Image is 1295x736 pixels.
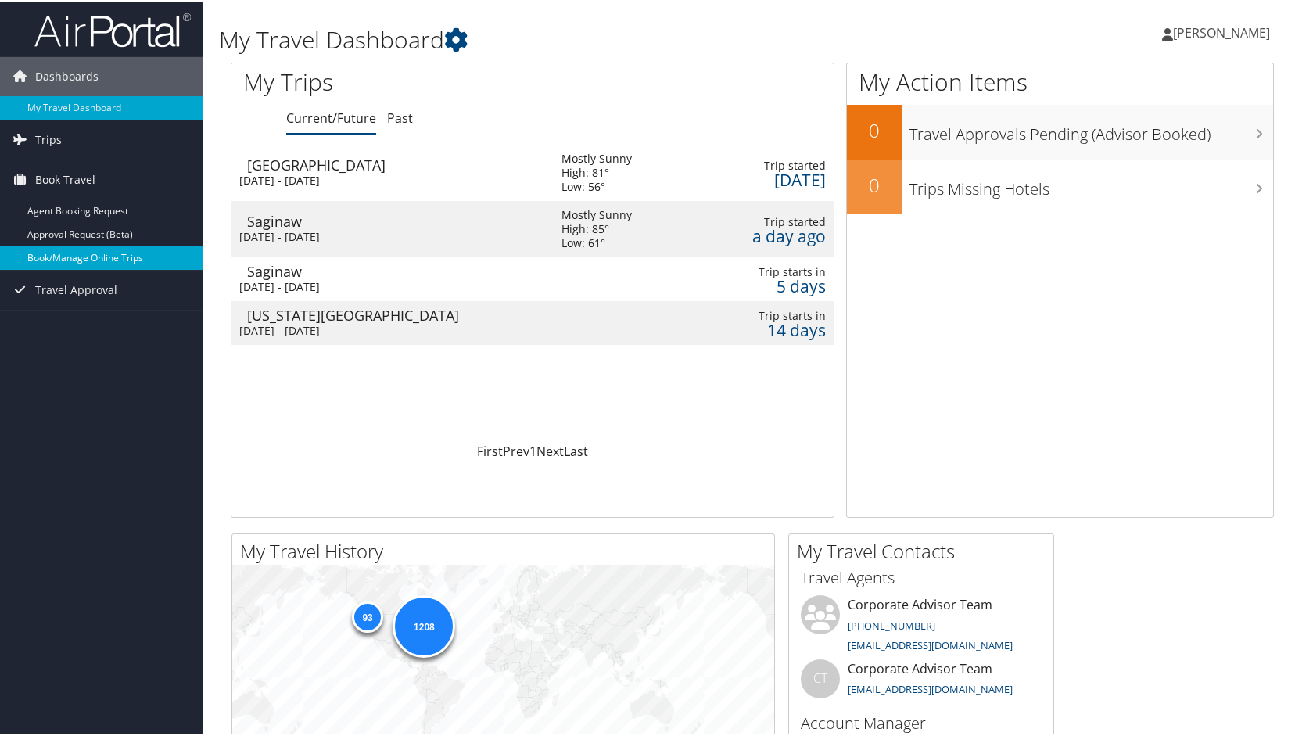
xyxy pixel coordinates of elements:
div: 14 days [702,321,826,336]
div: a day ago [702,228,826,242]
div: High: 85° [561,221,632,235]
div: High: 81° [561,164,632,178]
a: Past [387,108,413,125]
div: CT [801,658,840,697]
div: [US_STATE][GEOGRAPHIC_DATA] [247,307,546,321]
span: Travel Approval [35,269,117,308]
a: Prev [503,441,529,458]
img: airportal-logo.png [34,10,191,47]
div: 5 days [702,278,826,292]
h1: My Action Items [847,64,1273,97]
div: [GEOGRAPHIC_DATA] [247,156,546,171]
span: Trips [35,119,62,158]
h3: Travel Approvals Pending (Advisor Booked) [909,114,1273,144]
h3: Account Manager [801,711,1042,733]
div: Trip starts in [702,307,826,321]
h2: 0 [847,171,902,197]
a: 1 [529,441,536,458]
div: Trip started [702,214,826,228]
div: [DATE] - [DATE] [239,172,538,186]
a: [EMAIL_ADDRESS][DOMAIN_NAME] [848,680,1013,695]
div: Low: 56° [561,178,632,192]
h1: My Travel Dashboard [219,22,930,55]
div: [DATE] - [DATE] [239,322,538,336]
h2: My Travel Contacts [797,537,1053,563]
div: [DATE] - [DATE] [239,278,538,293]
div: Low: 61° [561,235,632,249]
a: Last [564,441,588,458]
div: 1208 [393,593,455,655]
a: [EMAIL_ADDRESS][DOMAIN_NAME] [848,637,1013,651]
div: 93 [352,600,383,631]
h3: Trips Missing Hotels [909,169,1273,199]
a: Next [536,441,564,458]
h2: My Travel History [240,537,774,563]
div: Trip starts in [702,264,826,278]
a: 0Trips Missing Hotels [847,158,1273,213]
h3: Travel Agents [801,565,1042,587]
div: Saginaw [247,263,546,277]
div: [DATE] - [DATE] [239,228,538,242]
li: Corporate Advisor Team [793,594,1049,658]
a: [PERSON_NAME] [1162,8,1286,55]
span: Book Travel [35,159,95,198]
span: [PERSON_NAME] [1173,23,1270,40]
div: Mostly Sunny [561,150,632,164]
span: Dashboards [35,56,99,95]
h2: 0 [847,116,902,142]
div: Saginaw [247,213,546,227]
a: First [477,441,503,458]
div: Mostly Sunny [561,206,632,221]
a: 0Travel Approvals Pending (Advisor Booked) [847,103,1273,158]
a: Current/Future [286,108,376,125]
div: [DATE] [702,171,826,185]
a: [PHONE_NUMBER] [848,617,935,631]
h1: My Trips [243,64,571,97]
div: Trip started [702,157,826,171]
li: Corporate Advisor Team [793,658,1049,709]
